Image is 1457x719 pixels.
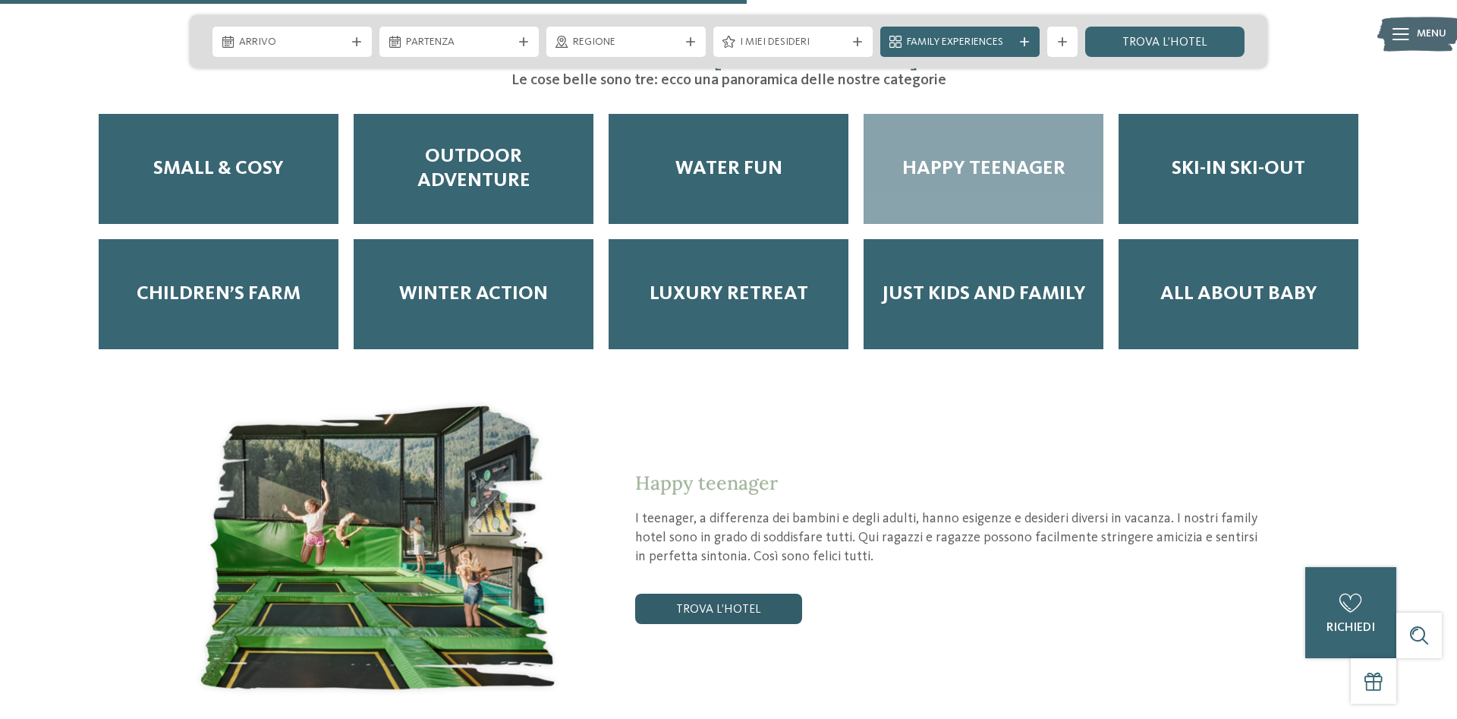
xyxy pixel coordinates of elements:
[635,471,778,495] span: Happy teenager
[573,35,679,50] span: Regione
[1160,282,1317,306] span: All about baby
[675,157,782,181] span: Water Fun
[1305,567,1396,658] a: richiedi
[882,282,1086,306] span: Just kids and family
[907,35,1013,50] span: Family Experiences
[635,594,802,624] a: trova l’hotel
[740,35,846,50] span: I miei desideri
[511,73,946,88] span: Le cose belle sono tre: ecco una panoramica delle nostre categorie
[1326,622,1375,634] span: richiedi
[239,35,345,50] span: Arrivo
[902,157,1065,181] span: Happy teenager
[369,145,578,192] span: Outdoor adventure
[406,35,512,50] span: Partenza
[190,395,567,701] img: Hotel sulle piste da sci per bambini: divertimento senza confini
[1172,157,1305,181] span: Ski-in ski-out
[137,282,301,306] span: Children’s Farm
[635,509,1267,567] p: I teenager, a differenza dei bambini e degli adulti, hanno esigenze e desideri diversi in vacanza...
[153,157,284,181] span: Small & Cosy
[1085,27,1245,57] a: trova l’hotel
[650,282,808,306] span: Luxury Retreat
[399,282,548,306] span: Winter Action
